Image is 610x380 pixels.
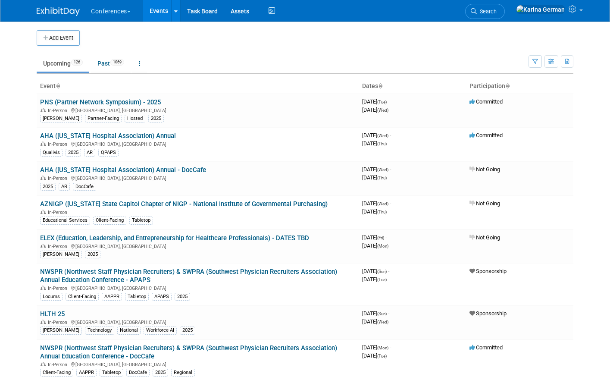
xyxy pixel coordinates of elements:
[469,268,507,274] span: Sponsorship
[469,200,500,207] span: Not Going
[48,108,70,113] span: In-Person
[377,277,387,282] span: (Tue)
[126,369,150,377] div: DocCafe
[377,269,387,274] span: (Sun)
[40,242,355,249] div: [GEOGRAPHIC_DATA], [GEOGRAPHIC_DATA]
[40,174,355,181] div: [GEOGRAPHIC_DATA], [GEOGRAPHIC_DATA]
[362,107,388,113] span: [DATE]
[362,132,391,138] span: [DATE]
[40,166,206,174] a: AHA ([US_STATE] Hospital Association) Annual - DocCafe
[41,286,46,290] img: In-Person Event
[40,183,56,191] div: 2025
[40,107,355,113] div: [GEOGRAPHIC_DATA], [GEOGRAPHIC_DATA]
[388,98,389,105] span: -
[469,132,503,138] span: Committed
[377,311,387,316] span: (Sun)
[362,174,387,181] span: [DATE]
[117,327,141,334] div: National
[100,369,123,377] div: Tabletop
[469,344,503,351] span: Committed
[377,201,388,206] span: (Wed)
[48,362,70,367] span: In-Person
[84,149,95,157] div: AR
[469,310,507,317] span: Sponsorship
[71,59,83,66] span: 126
[362,208,387,215] span: [DATE]
[377,176,387,180] span: (Thu)
[48,210,70,215] span: In-Person
[362,98,389,105] span: [DATE]
[37,55,89,72] a: Upcoming126
[40,284,355,291] div: [GEOGRAPHIC_DATA], [GEOGRAPHIC_DATA]
[66,293,99,301] div: Client-Facing
[465,4,505,19] a: Search
[41,108,46,112] img: In-Person Event
[93,217,126,224] div: Client-Facing
[40,251,82,258] div: [PERSON_NAME]
[171,369,195,377] div: Regional
[40,344,337,360] a: NWSPR (Northwest Staff Physician Recruiters) & SWPRA (Southwest Physician Recruiters Association)...
[362,318,388,325] span: [DATE]
[40,327,82,334] div: [PERSON_NAME]
[377,108,388,113] span: (Wed)
[48,176,70,181] span: In-Person
[98,149,119,157] div: QPAPS
[377,100,387,104] span: (Tue)
[66,149,81,157] div: 2025
[362,140,387,147] span: [DATE]
[40,310,65,318] a: HLTH 25
[152,293,172,301] div: APAPS
[362,352,387,359] span: [DATE]
[378,82,382,89] a: Sort by Start Date
[40,98,161,106] a: PNS (Partner Network Symposium) - 2025
[85,327,114,334] div: Technology
[377,320,388,324] span: (Wed)
[359,79,466,94] th: Dates
[390,166,391,173] span: -
[362,276,387,283] span: [DATE]
[505,82,510,89] a: Sort by Participation Type
[153,369,168,377] div: 2025
[40,149,63,157] div: Qualivis
[362,310,389,317] span: [DATE]
[41,362,46,366] img: In-Person Event
[144,327,177,334] div: Workforce AI
[48,286,70,291] span: In-Person
[37,30,80,46] button: Add Event
[377,167,388,172] span: (Wed)
[110,59,124,66] span: 1069
[73,183,96,191] div: DocCafe
[102,293,122,301] div: AAPPR
[56,82,60,89] a: Sort by Event Name
[85,251,100,258] div: 2025
[129,217,153,224] div: Tabletop
[362,234,387,241] span: [DATE]
[125,293,149,301] div: Tabletop
[377,345,388,350] span: (Mon)
[388,310,389,317] span: -
[362,344,391,351] span: [DATE]
[48,244,70,249] span: In-Person
[40,217,90,224] div: Educational Services
[377,236,384,240] span: (Fri)
[40,115,82,122] div: [PERSON_NAME]
[40,361,355,367] div: [GEOGRAPHIC_DATA], [GEOGRAPHIC_DATA]
[469,234,500,241] span: Not Going
[388,268,389,274] span: -
[41,176,46,180] img: In-Person Event
[477,8,497,15] span: Search
[148,115,164,122] div: 2025
[41,210,46,214] img: In-Person Event
[377,133,388,138] span: (Wed)
[41,141,46,146] img: In-Person Event
[41,244,46,248] img: In-Person Event
[516,5,565,14] img: Karina German
[125,115,145,122] div: Hosted
[469,166,500,173] span: Not Going
[385,234,387,241] span: -
[362,200,391,207] span: [DATE]
[48,320,70,325] span: In-Person
[390,132,391,138] span: -
[48,141,70,147] span: In-Person
[37,7,80,16] img: ExhibitDay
